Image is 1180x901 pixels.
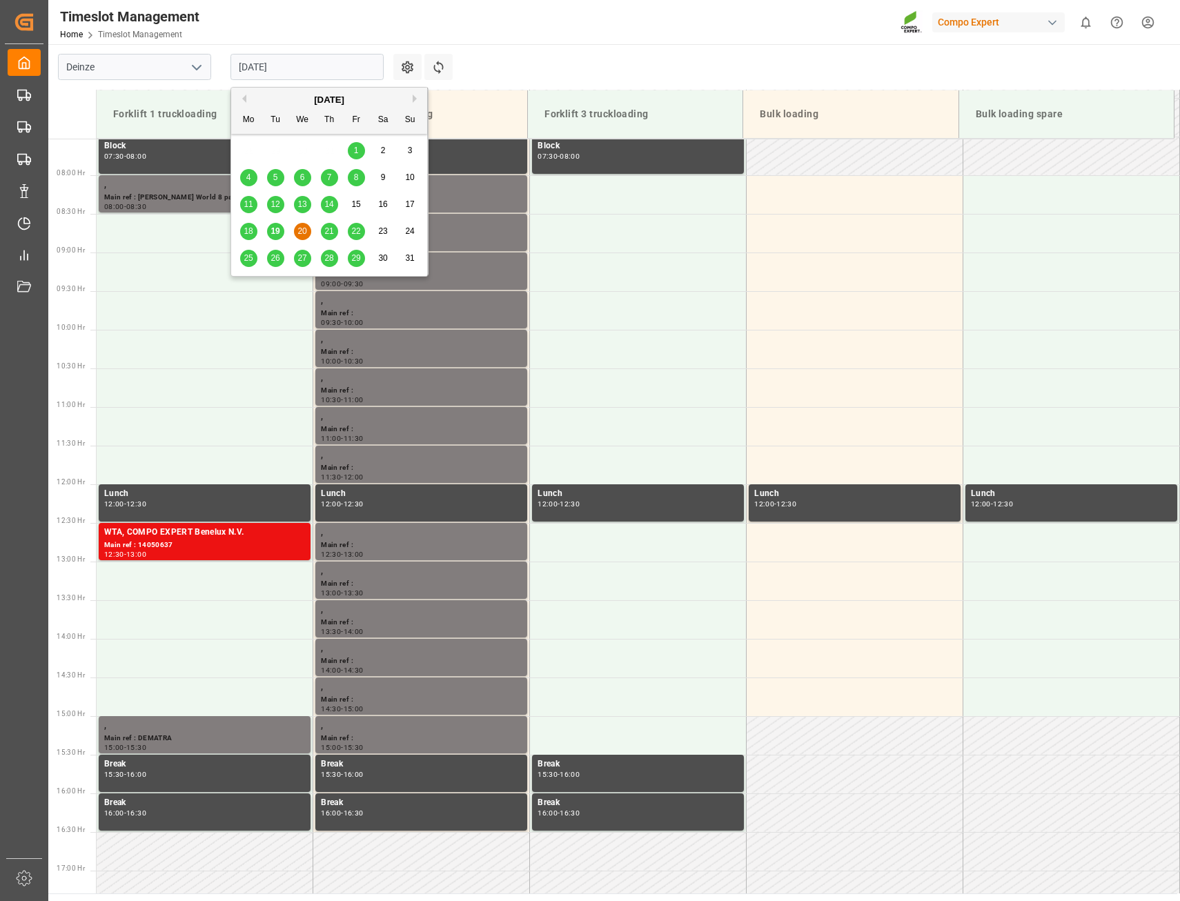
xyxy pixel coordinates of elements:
div: , [321,371,522,385]
div: Block [104,139,305,153]
div: - [341,358,343,364]
div: 14:30 [321,706,341,712]
div: 12:30 [321,551,341,557]
div: 16:00 [126,771,146,778]
div: - [341,501,343,507]
div: - [341,667,343,673]
span: 10 [405,172,414,182]
div: - [558,810,560,816]
div: 13:30 [344,590,364,596]
div: , [321,719,522,733]
div: 12:30 [776,501,796,507]
div: , [321,333,522,346]
div: 11:30 [321,474,341,480]
button: show 0 new notifications [1070,7,1101,38]
span: 6 [300,172,305,182]
div: Main ref : [321,539,522,551]
span: 20 [297,226,306,236]
button: Next Month [413,95,421,103]
input: DD.MM.YYYY [230,54,384,80]
div: - [341,474,343,480]
span: 14:00 Hr [57,633,85,640]
a: Home [60,30,83,39]
span: 1 [354,146,359,155]
span: 18 [244,226,253,236]
div: Main ref : [PERSON_NAME] World 8 palettes Spruzit [104,192,305,204]
div: 16:30 [344,810,364,816]
span: 26 [271,253,279,263]
div: 13:30 [321,628,341,635]
div: [DATE] [231,93,427,107]
div: , [321,448,522,462]
div: 10:00 [344,319,364,326]
div: - [124,551,126,557]
div: , [321,564,522,578]
div: - [991,501,993,507]
div: 12:30 [560,501,580,507]
div: Choose Tuesday, August 5th, 2025 [267,169,284,186]
div: Bulk loading spare [970,101,1163,127]
button: Compo Expert [932,9,1070,35]
div: 08:00 [560,153,580,159]
div: 09:00 [321,281,341,287]
div: 14:00 [344,628,364,635]
div: Lunch [104,487,305,501]
div: , [321,680,522,694]
span: 31 [405,253,414,263]
span: 3 [408,146,413,155]
div: 14:30 [344,667,364,673]
span: 16:00 Hr [57,787,85,795]
div: 11:00 [344,397,364,403]
div: Choose Friday, August 22nd, 2025 [348,223,365,240]
div: Choose Sunday, August 17th, 2025 [402,196,419,213]
div: 08:30 [126,204,146,210]
button: Help Center [1101,7,1132,38]
div: 14:00 [321,667,341,673]
div: - [341,628,343,635]
span: 30 [378,253,387,263]
span: 2 [381,146,386,155]
div: 12:30 [344,501,364,507]
div: Main ref : [321,346,522,358]
div: Th [321,112,338,129]
div: 09:30 [321,319,341,326]
div: Choose Monday, August 11th, 2025 [240,196,257,213]
div: Main ref : [321,578,522,590]
div: Choose Wednesday, August 13th, 2025 [294,196,311,213]
div: 15:00 [344,706,364,712]
img: Screenshot%202023-09-29%20at%2010.02.21.png_1712312052.png [901,10,923,34]
div: - [774,501,776,507]
span: 12:00 Hr [57,478,85,486]
div: , [321,526,522,539]
div: Main ref : [321,617,522,628]
div: Main ref : [321,424,522,435]
div: 10:30 [344,358,364,364]
div: , [321,410,522,424]
span: 11:00 Hr [57,401,85,408]
div: 15:30 [126,744,146,751]
div: Choose Friday, August 15th, 2025 [348,196,365,213]
div: - [124,501,126,507]
div: Choose Thursday, August 14th, 2025 [321,196,338,213]
div: 15:30 [344,744,364,751]
div: 13:00 [344,551,364,557]
div: Choose Saturday, August 30th, 2025 [375,250,392,267]
span: 24 [405,226,414,236]
span: 16 [378,199,387,209]
div: 16:00 [321,810,341,816]
div: - [341,281,343,287]
div: Choose Sunday, August 24th, 2025 [402,223,419,240]
div: Choose Monday, August 18th, 2025 [240,223,257,240]
div: 12:00 [754,501,774,507]
div: 12:30 [993,501,1013,507]
div: Choose Wednesday, August 6th, 2025 [294,169,311,186]
div: Su [402,112,419,129]
div: 16:00 [560,771,580,778]
div: 12:00 [104,501,124,507]
div: Lunch [321,487,522,501]
div: Lunch [754,487,955,501]
span: 11 [244,199,253,209]
div: Main ref : DEMATRA [104,733,305,744]
div: , [321,642,522,655]
div: 16:30 [126,810,146,816]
